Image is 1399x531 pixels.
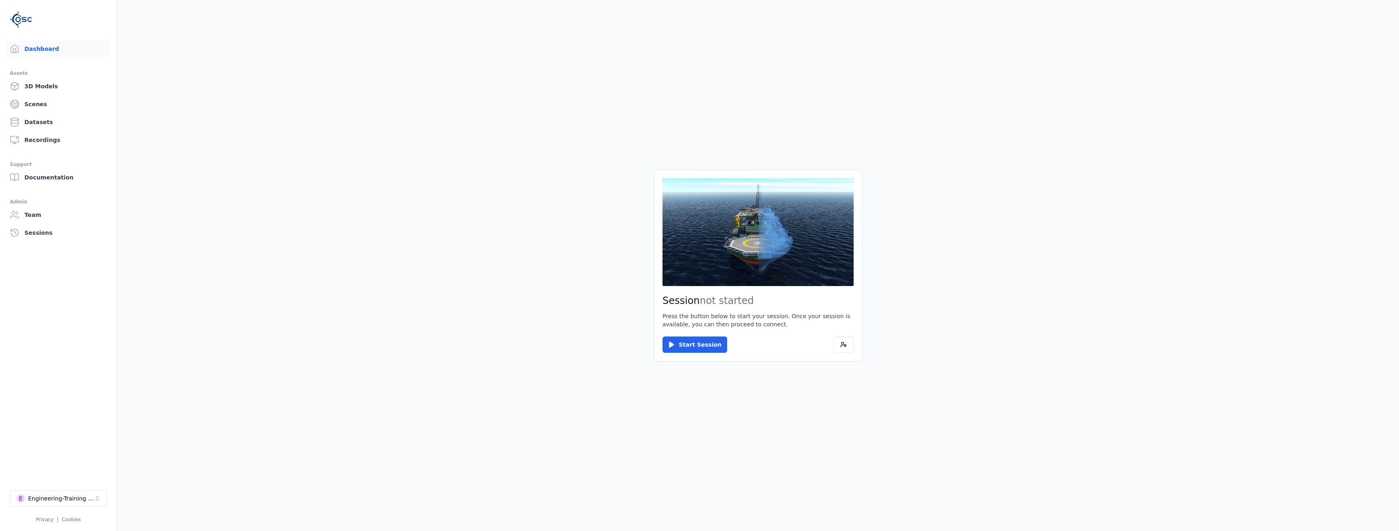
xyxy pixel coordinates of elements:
[7,207,110,223] a: Team
[700,295,754,306] span: not started
[662,337,727,353] button: Start Session
[10,68,107,78] div: Assets
[57,517,59,522] span: |
[28,494,94,503] div: Engineering-Training (SSO Staging)
[7,114,110,130] a: Datasets
[7,78,110,94] a: 3D Models
[10,160,107,169] div: Support
[662,294,854,307] h2: Session
[10,197,107,207] div: Admin
[17,494,25,503] div: E
[7,132,110,148] a: Recordings
[7,41,110,57] a: Dashboard
[662,312,854,328] p: Press the button below to start your session. Once your session is available, you can then procee...
[10,8,33,31] img: Logo
[7,96,110,112] a: Scenes
[7,169,110,186] a: Documentation
[62,517,81,522] a: Cookies
[7,225,110,241] a: Sessions
[10,490,107,507] button: Select a workspace
[36,517,53,522] a: Privacy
